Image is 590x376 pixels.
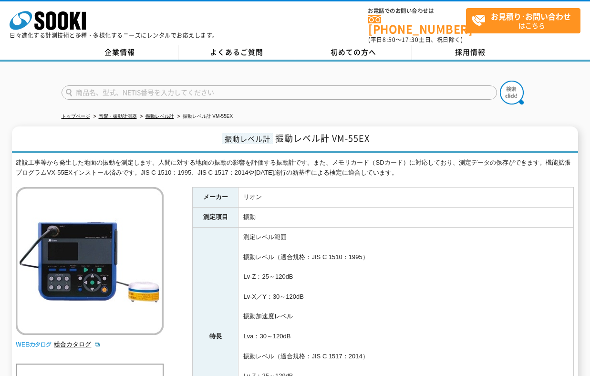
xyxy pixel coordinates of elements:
[238,188,574,208] td: リオン
[178,45,295,60] a: よくあるご質問
[295,45,412,60] a: 初めての方へ
[331,47,376,57] span: 初めての方へ
[10,32,218,38] p: 日々進化する計測技術と多種・多様化するニーズにレンタルでお応えします。
[99,114,137,119] a: 音響・振動計測器
[145,114,174,119] a: 振動レベル計
[238,208,574,228] td: 振動
[222,133,273,144] span: 振動レベル計
[62,45,178,60] a: 企業情報
[16,187,164,335] img: 振動レベル計 VM-55EX
[412,45,529,60] a: 採用情報
[402,35,419,44] span: 17:30
[471,9,580,32] span: はこちら
[62,85,497,100] input: 商品名、型式、NETIS番号を入力してください
[383,35,396,44] span: 8:50
[368,15,466,34] a: [PHONE_NUMBER]
[275,132,370,145] span: 振動レベル計 VM-55EX
[368,35,463,44] span: (平日 ～ 土日、祝日除く)
[54,341,101,348] a: 総合カタログ
[16,340,52,349] img: webカタログ
[368,8,466,14] span: お電話でのお問い合わせは
[62,114,90,119] a: トップページ
[193,188,238,208] th: メーカー
[466,8,580,33] a: お見積り･お問い合わせはこちら
[193,208,238,228] th: 測定項目
[16,158,574,178] div: 建設工事等から発生した地面の振動を測定します。人間に対する地面の振動の影響を評価する振動計です。また、メモリカード（SDカード）に対応しており、測定データの保存ができます。機能拡張プログラムVX...
[176,112,233,122] li: 振動レベル計 VM-55EX
[491,10,571,22] strong: お見積り･お問い合わせ
[500,81,524,104] img: btn_search.png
